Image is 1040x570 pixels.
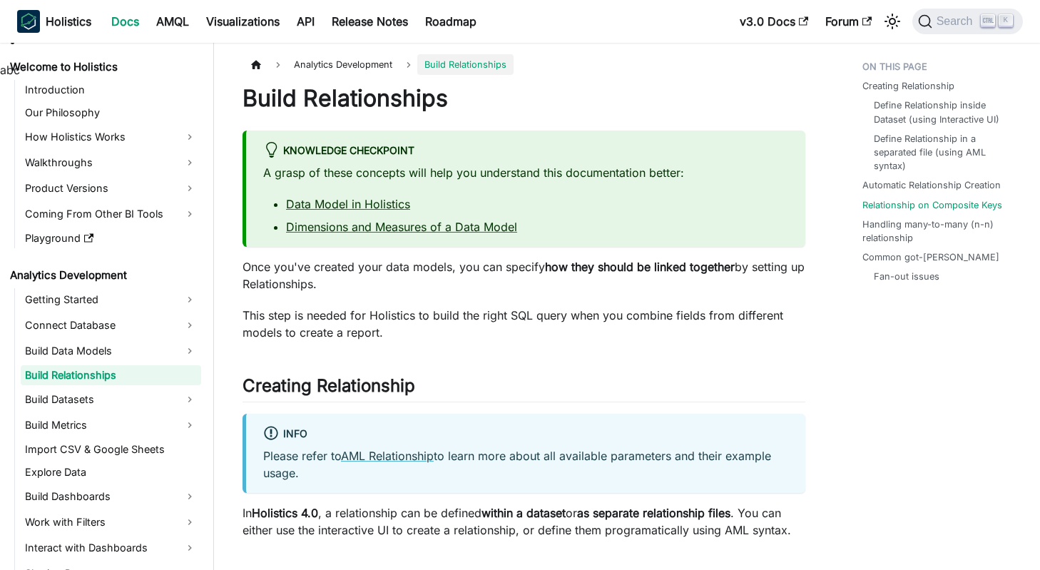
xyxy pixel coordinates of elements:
[21,462,201,482] a: Explore Data
[21,80,201,100] a: Introduction
[21,314,201,337] a: Connect Database
[21,536,201,559] a: Interact with Dashboards
[243,307,805,341] p: This step is needed for Holistics to build the right SQL query when you combine fields from diffe...
[17,10,40,33] img: Holistics
[862,198,1002,212] a: Relationship on Composite Keys
[21,388,201,411] a: Build Datasets
[21,103,201,123] a: Our Philosophy
[286,197,410,211] a: Data Model in Holistics
[6,57,201,77] a: Welcome to Holistics
[881,10,904,33] button: Switch between dark and light mode (currently light mode)
[286,220,517,234] a: Dimensions and Measures of a Data Model
[323,10,417,33] a: Release Notes
[263,142,788,161] div: Knowledge Checkpoint
[263,164,788,181] p: A grasp of these concepts will help you understand this documentation better:
[341,449,434,463] a: AML Relationship
[577,506,730,520] strong: as separate relationship files
[545,260,735,274] strong: how they should be linked together
[288,10,323,33] a: API
[874,98,1012,126] a: Define Relationship inside Dataset (using Interactive UI)
[46,13,91,30] b: Holistics
[21,288,201,311] a: Getting Started
[874,270,939,283] a: Fan-out issues
[17,10,91,33] a: HolisticsHolistics
[862,218,1018,245] a: Handling many-to-many (n-n) relationship
[243,54,270,75] a: Home page
[999,14,1013,27] kbd: K
[243,258,805,292] p: Once you've created your data models, you can specify by setting up Relationships.
[21,228,201,248] a: Playground
[21,177,201,200] a: Product Versions
[243,54,805,75] nav: Breadcrumbs
[263,447,788,482] p: Please refer to to learn more about all available parameters and their example usage.
[198,10,288,33] a: Visualizations
[103,10,148,33] a: Docs
[263,425,788,444] div: info
[21,365,201,385] a: Build Relationships
[21,151,201,174] a: Walkthroughs
[862,79,954,93] a: Creating Relationship
[243,84,805,113] h1: Build Relationships
[148,10,198,33] a: AMQL
[731,10,817,33] a: v3.0 Docs
[912,9,1023,34] button: Search (Ctrl+K)
[862,250,999,264] a: Common got-[PERSON_NAME]
[817,10,880,33] a: Forum
[21,203,201,225] a: Coming From Other BI Tools
[21,414,201,437] a: Build Metrics
[21,511,201,534] a: Work with Filters
[21,439,201,459] a: Import CSV & Google Sheets
[252,506,318,520] strong: Holistics 4.0
[6,265,201,285] a: Analytics Development
[417,10,485,33] a: Roadmap
[481,506,566,520] strong: within a dataset
[874,132,1012,173] a: Define Relationship in a separated file (using AML syntax)
[21,340,201,362] a: Build Data Models
[862,178,1001,192] a: Automatic Relationship Creation
[243,504,805,539] p: In , a relationship can be defined or . You can either use the interactive UI to create a relatio...
[21,126,201,148] a: How Holistics Works
[21,485,201,508] a: Build Dashboards
[287,54,399,75] span: Analytics Development
[417,54,514,75] span: Build Relationships
[243,375,805,402] h2: Creating Relationship
[932,15,982,28] span: Search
